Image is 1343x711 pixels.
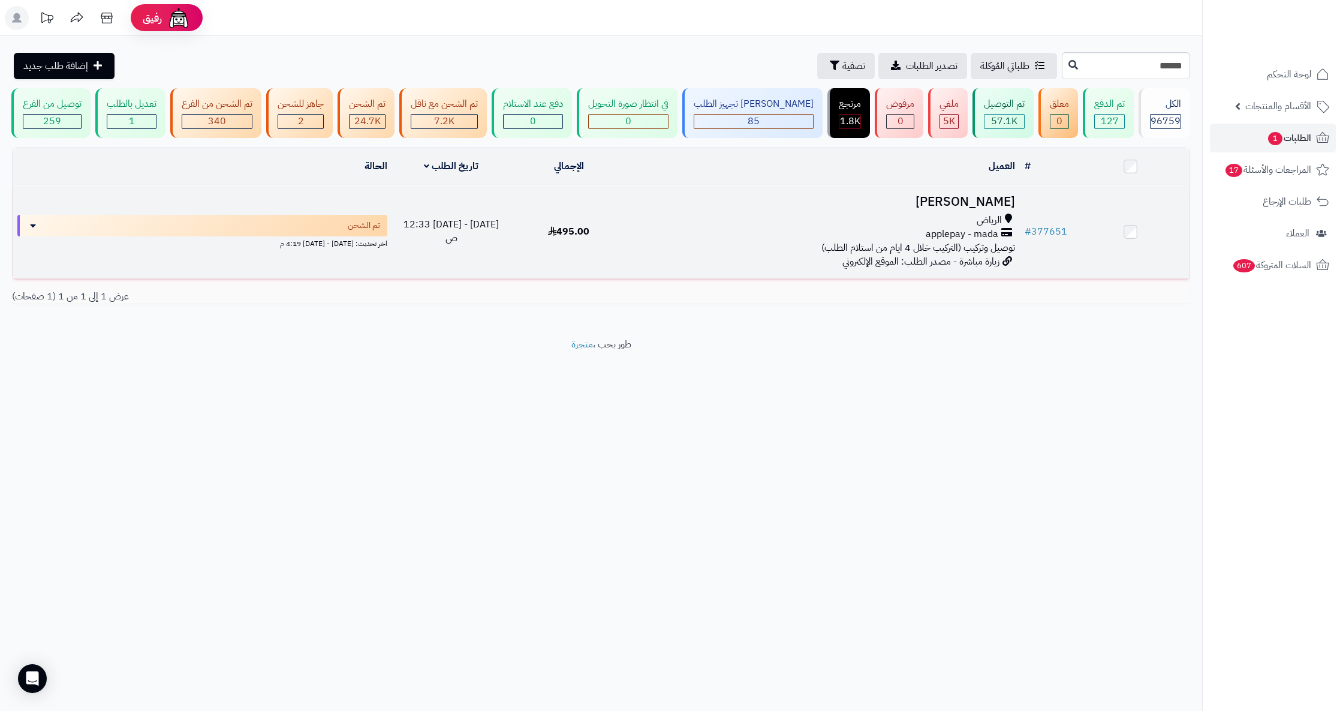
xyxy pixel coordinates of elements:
span: applepay - mada [926,227,998,241]
span: 259 [43,114,61,128]
div: ملغي [940,97,959,111]
span: 24.7K [354,114,381,128]
a: تم الدفع 127 [1080,88,1136,138]
div: جاهز للشحن [278,97,324,111]
a: توصيل من الفرع 259 [9,88,93,138]
button: تصفية [817,53,875,79]
a: الطلبات1 [1210,124,1336,152]
a: السلات المتروكة607 [1210,251,1336,280]
span: 1 [1268,132,1283,146]
div: 259 [23,115,81,128]
h3: [PERSON_NAME] [633,195,1015,209]
a: لوحة التحكم [1210,60,1336,89]
div: تم الشحن من الفرع [182,97,252,111]
span: 85 [748,114,760,128]
span: 0 [898,114,904,128]
a: تصدير الطلبات [878,53,967,79]
div: دفع عند الاستلام [503,97,563,111]
a: إضافة طلب جديد [14,53,115,79]
div: 127 [1095,115,1124,128]
div: 2 [278,115,323,128]
a: تعديل بالطلب 1 [93,88,168,138]
div: 24676 [350,115,385,128]
span: لوحة التحكم [1267,66,1311,83]
a: الكل96759 [1136,88,1193,138]
span: 607 [1233,259,1255,273]
span: 0 [530,114,536,128]
span: 2 [298,114,304,128]
a: معلق 0 [1036,88,1080,138]
div: Open Intercom Messenger [18,664,47,693]
span: طلبات الإرجاع [1263,193,1311,210]
div: 0 [887,115,914,128]
a: في انتظار صورة التحويل 0 [574,88,680,138]
span: 0 [1056,114,1062,128]
a: مرتجع 1.8K [825,88,872,138]
span: 1 [129,114,135,128]
span: العملاء [1286,225,1309,242]
div: 1 [107,115,156,128]
span: توصيل وتركيب (التركيب خلال 4 ايام من استلام الطلب) [821,241,1015,255]
div: تم التوصيل [984,97,1025,111]
a: طلبات الإرجاع [1210,187,1336,216]
div: تم الدفع [1094,97,1125,111]
div: 0 [1050,115,1068,128]
div: تم الشحن [349,97,386,111]
div: اخر تحديث: [DATE] - [DATE] 4:19 م [17,236,387,249]
div: 4998 [940,115,958,128]
a: جاهز للشحن 2 [264,88,335,138]
div: 7222 [411,115,477,128]
span: تصفية [842,59,865,73]
a: تم التوصيل 57.1K [970,88,1036,138]
span: تصدير الطلبات [906,59,957,73]
a: طلباتي المُوكلة [971,53,1057,79]
a: تحديثات المنصة [32,6,62,33]
span: 127 [1101,114,1119,128]
span: تم الشحن [348,220,380,232]
a: تم الشحن من الفرع 340 [168,88,264,138]
a: المراجعات والأسئلة17 [1210,155,1336,184]
span: 1.8K [840,114,860,128]
span: 0 [625,114,631,128]
div: 340 [182,115,252,128]
div: 1849 [839,115,860,128]
div: تم الشحن مع ناقل [411,97,478,111]
span: # [1025,224,1031,239]
div: 57064 [984,115,1024,128]
div: الكل [1150,97,1181,111]
div: معلق [1050,97,1069,111]
div: مرفوض [886,97,914,111]
a: تم الشحن مع ناقل 7.2K [397,88,489,138]
div: 0 [589,115,668,128]
span: [DATE] - [DATE] 12:33 ص [403,217,499,245]
a: متجرة [571,337,593,352]
div: [PERSON_NAME] تجهيز الطلب [694,97,814,111]
a: تم الشحن 24.7K [335,88,397,138]
span: طلباتي المُوكلة [980,59,1029,73]
a: دفع عند الاستلام 0 [489,88,574,138]
span: الأقسام والمنتجات [1245,98,1311,115]
div: 85 [694,115,813,128]
a: الإجمالي [554,159,584,173]
div: تعديل بالطلب [107,97,156,111]
a: #377651 [1025,224,1067,239]
span: الرياض [977,214,1002,227]
div: توصيل من الفرع [23,97,82,111]
a: العميل [989,159,1015,173]
div: في انتظار صورة التحويل [588,97,669,111]
span: 57.1K [991,114,1017,128]
span: 340 [208,114,226,128]
img: logo-2.png [1261,9,1332,34]
div: مرتجع [839,97,861,111]
img: ai-face.png [167,6,191,30]
span: إضافة طلب جديد [23,59,88,73]
span: 17 [1225,164,1243,178]
a: [PERSON_NAME] تجهيز الطلب 85 [680,88,825,138]
a: الحالة [365,159,387,173]
div: 0 [504,115,562,128]
span: 5K [943,114,955,128]
span: 7.2K [434,114,454,128]
a: العملاء [1210,219,1336,248]
a: تاريخ الطلب [424,159,478,173]
span: السلات المتروكة [1232,257,1311,274]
